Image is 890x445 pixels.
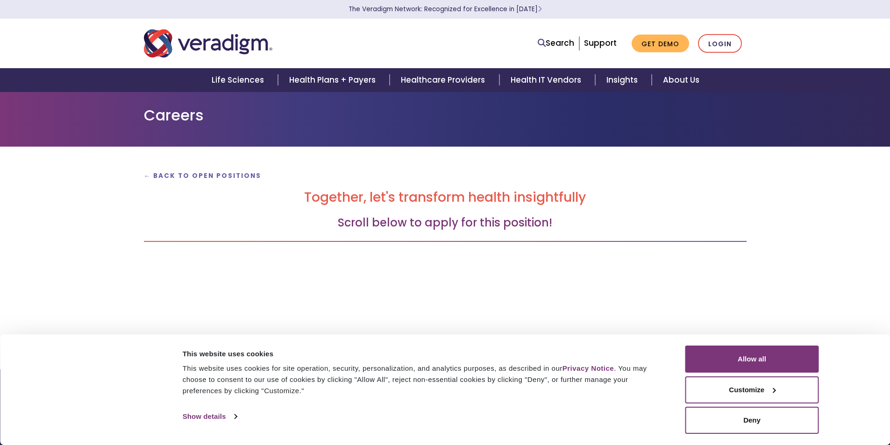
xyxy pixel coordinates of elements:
h3: Scroll below to apply for this position! [144,216,747,230]
h2: Together, let's transform health insightfully [144,190,747,205]
a: Get Demo [632,35,689,53]
a: Support [584,37,617,49]
a: Search [538,37,574,49]
span: Learn More [538,5,542,14]
a: Life Sciences [200,68,278,92]
div: This website uses cookies for site operation, security, personalization, and analytics purposes, ... [183,363,664,396]
button: Customize [685,376,819,403]
button: Deny [685,407,819,434]
a: Show details [183,410,237,424]
a: Privacy Notice [562,364,614,372]
a: Login [698,34,742,53]
button: Allow all [685,346,819,373]
a: Insights [595,68,652,92]
div: This website uses cookies [183,348,664,360]
a: Health Plans + Payers [278,68,390,92]
a: Health IT Vendors [499,68,595,92]
a: About Us [652,68,711,92]
a: Healthcare Providers [390,68,499,92]
a: ← Back to Open Positions [144,171,262,180]
h1: Careers [144,106,747,124]
img: Veradigm logo [144,28,272,59]
a: The Veradigm Network: Recognized for Excellence in [DATE]Learn More [349,5,542,14]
